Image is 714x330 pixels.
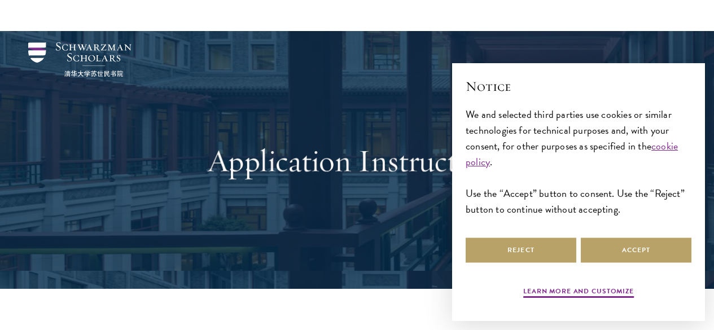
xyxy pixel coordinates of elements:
[523,286,634,300] button: Learn more and customize
[28,42,132,77] img: Schwarzman Scholars
[163,140,552,180] h1: Application Instructions
[466,77,691,96] h2: Notice
[466,107,691,218] div: We and selected third parties use cookies or similar technologies for technical purposes and, wit...
[581,237,691,263] button: Accept
[466,138,678,169] a: cookie policy
[466,237,576,263] button: Reject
